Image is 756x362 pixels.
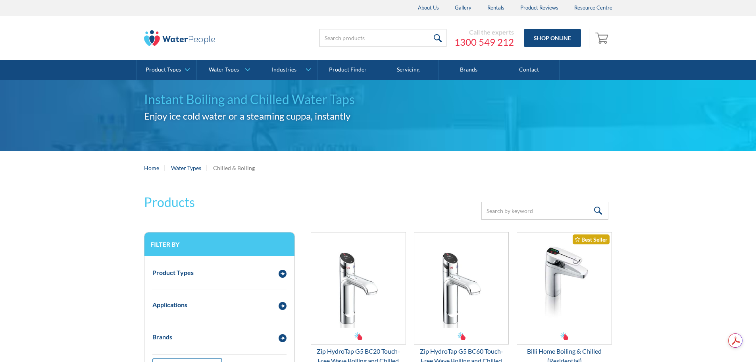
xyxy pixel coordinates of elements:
[152,332,172,342] div: Brands
[144,193,195,212] h2: Products
[378,60,439,80] a: Servicing
[144,164,159,172] a: Home
[311,232,406,328] img: Zip HydroTap G5 BC20 Touch-Free Wave Boiling and Chilled
[573,234,610,244] div: Best Seller
[209,66,239,73] div: Water Types
[144,30,215,46] img: The Water People
[481,202,608,220] input: Search by keyword
[499,60,560,80] a: Contact
[150,240,289,248] h3: Filter by
[595,31,610,44] img: shopping cart
[524,29,581,47] a: Shop Online
[272,66,296,73] div: Industries
[257,60,317,80] a: Industries
[171,164,201,172] a: Water Types
[205,163,209,172] div: |
[319,29,446,47] input: Search products
[152,300,187,310] div: Applications
[197,60,257,80] a: Water Types
[454,28,514,36] div: Call the experts
[213,164,255,172] div: Chilled & Boiling
[593,29,612,48] a: Open empty cart
[137,60,196,80] a: Product Types
[152,268,194,277] div: Product Types
[144,109,612,123] h2: Enjoy ice cold water or a steaming cuppa, instantly
[517,232,612,328] img: Billi Home Boiling & Chilled (Residential)
[454,36,514,48] a: 1300 549 212
[414,232,509,328] img: Zip HydroTap G5 BC60 Touch-Free Wave Boiling and Chilled
[144,90,612,109] h1: Instant Boiling and Chilled Water Taps
[146,66,181,73] div: Product Types
[318,60,378,80] a: Product Finder
[439,60,499,80] a: Brands
[163,163,167,172] div: |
